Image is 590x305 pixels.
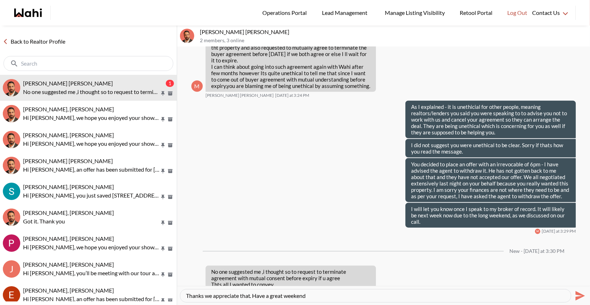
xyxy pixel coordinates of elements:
p: As I explained - it is unethicial for other people, meaning realtors/lenders you said you were sp... [411,104,570,135]
p: 2 members , 3 online [200,38,587,44]
button: Pin [160,246,166,252]
button: Pin [160,298,166,304]
button: Send [571,288,587,304]
span: [PERSON_NAME] [PERSON_NAME] [23,80,113,87]
img: S [3,183,20,200]
button: Archive [166,142,174,148]
p: I will let you know once I speak to my broker of record. It will likely be next week now due to t... [411,206,570,225]
div: M [191,81,203,92]
div: Muhammad Ali Zaheer, Behnam [180,29,194,43]
p: [PERSON_NAME] [PERSON_NAME] [200,28,587,35]
button: Archive [166,168,174,174]
button: Archive [166,298,174,304]
span: [PERSON_NAME], [PERSON_NAME] [23,106,114,112]
button: Pin [160,168,166,174]
div: Surinder Singh, Behnam [3,183,20,200]
button: Pin [160,142,166,148]
button: Archive [166,220,174,226]
span: [PERSON_NAME] [PERSON_NAME] [23,157,113,164]
img: P [3,234,20,252]
button: Archive [166,194,174,200]
span: [PERSON_NAME], [PERSON_NAME] [23,183,114,190]
p: Hi [PERSON_NAME], we hope you enjoyed your showings! Did the properties meet your criteria? What ... [23,243,160,251]
button: Archive [166,272,174,278]
button: Archive [166,116,174,122]
p: I just entered into the agreement fr the specific property and the main reason was the buy back o... [211,12,370,89]
span: [PERSON_NAME], [PERSON_NAME] [23,287,114,294]
div: New - [DATE] at 3:30 PM [509,248,564,254]
span: Manage Listing Visibility [383,8,447,17]
p: Hi [PERSON_NAME], we hope you enjoyed your showings! Did the properties meet your criteria? What ... [23,139,160,148]
span: Lead Management [322,8,370,17]
button: Pin [160,194,166,200]
button: Archive [166,90,174,96]
img: k [3,209,20,226]
p: You decided to place an offer with an irrevocable of 6pm - I have advised the agent to withdraw i... [411,161,570,199]
button: Pin [160,116,166,122]
div: khalid Alvi, Behnam [3,209,20,226]
textarea: Type your message [186,292,565,299]
span: Operations Portal [262,8,309,17]
p: I did not suggest you were unethical to be clear. Sorry if thats how you read the message. [411,142,570,155]
p: Hi [PERSON_NAME], an offer has been submitted for [STREET_ADDRESS]. If you’re still interested in... [23,295,160,303]
img: S [3,157,20,174]
img: J [3,105,20,122]
div: M [535,229,540,234]
div: Erik Alarcon, Behnam [3,286,20,304]
p: Got it. Thank you [23,217,160,226]
div: Muhammad Ali Zaheer, Behnam [3,79,20,96]
div: Pat Ade, Behnam [3,234,20,252]
p: No one suggested me ,i thought so to request to terminate agreement with mutual consent before ex... [211,268,370,300]
img: M [180,29,194,43]
div: Caroline Rouben, Behnam [3,131,20,148]
img: C [3,131,20,148]
img: E [3,286,20,304]
span: Log Out [507,8,527,17]
button: Archive [166,246,174,252]
div: 1 [166,80,174,87]
p: No one suggested me ,i thought so to request to terminate agreement with mutual consent before ex... [23,88,160,96]
span: [PERSON_NAME], [PERSON_NAME] [23,235,114,242]
div: J [3,260,20,278]
span: [PERSON_NAME], [PERSON_NAME] [23,261,114,268]
p: Hi [PERSON_NAME], we hope you enjoyed your showings! Did the properties meet your criteria? What ... [23,113,160,122]
span: [PERSON_NAME], [PERSON_NAME] [23,132,114,138]
span: Retool Portal [460,8,495,17]
div: Syed Sayeed Uddin, Behnam [3,157,20,174]
button: Pin [160,272,166,278]
a: Wahi homepage [14,9,42,17]
div: Josh Hortaleza, Behnam [3,105,20,122]
p: Hi [PERSON_NAME], an offer has been submitted for [STREET_ADDRESS][PERSON_NAME][PERSON_NAME]. If ... [23,165,160,174]
button: Pin [160,220,166,226]
time: 2025-08-29T19:24:19.906Z [275,93,309,98]
span: [PERSON_NAME], [PERSON_NAME] [23,209,114,216]
img: M [3,79,20,96]
p: Hi [PERSON_NAME], you just saved [STREET_ADDRESS][PERSON_NAME]. Would you like to book a showing ... [23,191,160,200]
button: Pin [160,90,166,96]
span: [PERSON_NAME] [PERSON_NAME] [206,93,274,98]
input: Search [21,60,157,67]
time: 2025-08-29T19:29:27.234Z [542,228,576,234]
p: Hi [PERSON_NAME], you’ll be meeting with our tour assistant, [PERSON_NAME], again for your upcomi... [23,269,160,277]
